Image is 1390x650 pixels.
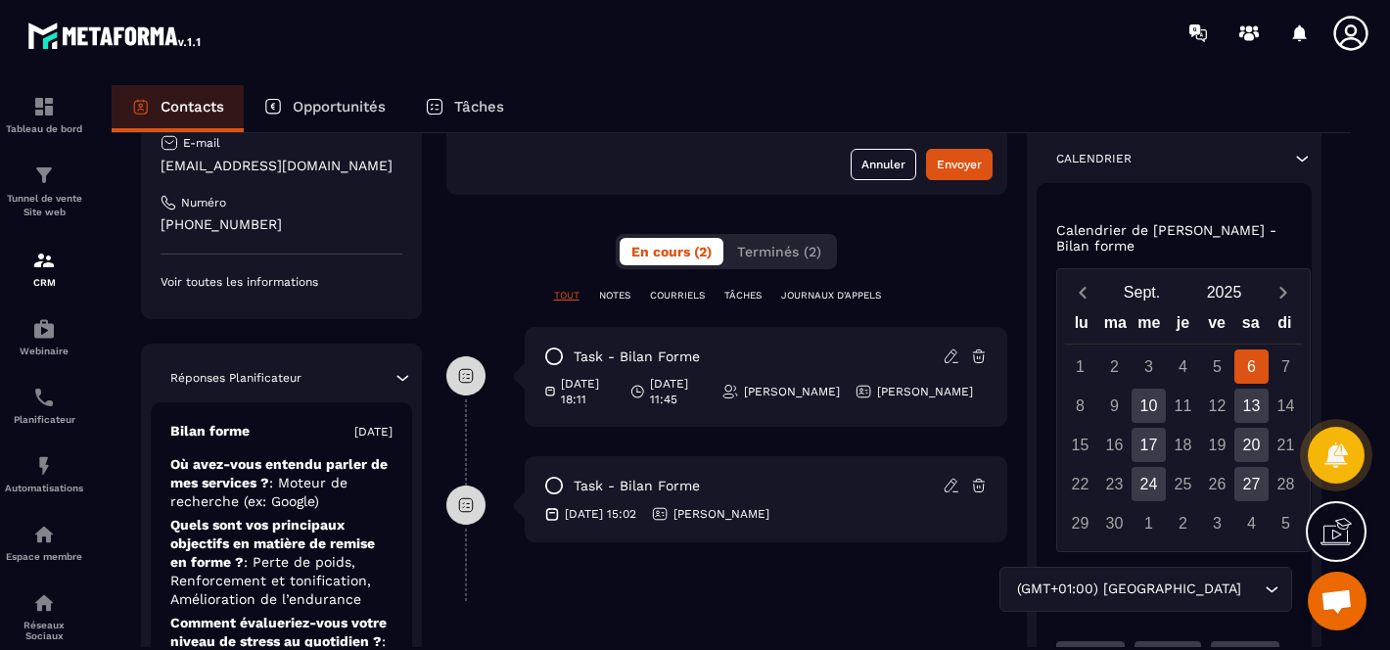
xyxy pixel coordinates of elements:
a: Contacts [112,85,244,132]
a: formationformationCRM [5,234,83,302]
span: Terminés (2) [737,244,821,259]
div: 18 [1166,428,1200,462]
img: social-network [32,591,56,615]
a: automationsautomationsAutomatisations [5,440,83,508]
input: Search for option [1245,579,1260,600]
a: formationformationTunnel de vente Site web [5,149,83,234]
p: [EMAIL_ADDRESS][DOMAIN_NAME] [161,157,402,175]
img: automations [32,454,56,478]
img: formation [32,249,56,272]
img: automations [32,523,56,546]
div: 29 [1063,506,1097,540]
button: Terminés (2) [725,238,833,265]
div: Calendar days [1065,349,1302,540]
div: 30 [1097,506,1132,540]
div: Search for option [999,567,1292,612]
p: Réponses Planificateur [170,370,301,386]
p: Webinaire [5,346,83,356]
p: Bilan forme [170,422,250,441]
p: task - Bilan forme [574,477,700,495]
p: COURRIELS [650,289,705,302]
a: automationsautomationsEspace membre [5,508,83,577]
p: [PHONE_NUMBER] [161,215,402,234]
a: Ouvrir le chat [1308,572,1367,630]
div: Calendar wrapper [1065,309,1302,540]
div: 5 [1269,506,1303,540]
p: Automatisations [5,483,83,493]
div: 1 [1063,349,1097,384]
div: 10 [1132,389,1166,423]
p: TÂCHES [724,289,762,302]
img: formation [32,95,56,118]
div: 2 [1097,349,1132,384]
button: Previous month [1065,279,1101,305]
div: 27 [1234,467,1269,501]
div: 4 [1166,349,1200,384]
div: 11 [1166,389,1200,423]
div: 12 [1200,389,1234,423]
p: Réseaux Sociaux [5,620,83,641]
p: Voir toutes les informations [161,274,402,290]
span: : Perte de poids, Renforcement et tonification, Amélioration de l’endurance [170,554,371,607]
p: Espace membre [5,551,83,562]
a: schedulerschedulerPlanificateur [5,371,83,440]
p: [DATE] 11:45 [650,376,707,407]
a: Tâches [405,85,524,132]
div: 14 [1269,389,1303,423]
div: 3 [1132,349,1166,384]
div: 8 [1063,389,1097,423]
p: Planificateur [5,414,83,425]
div: 9 [1097,389,1132,423]
p: JOURNAUX D'APPELS [781,289,881,302]
p: Numéro [181,195,226,210]
img: logo [27,18,204,53]
p: Calendrier [1056,151,1132,166]
button: En cours (2) [620,238,723,265]
p: [PERSON_NAME] [673,506,769,522]
div: 1 [1132,506,1166,540]
span: (GMT+01:00) [GEOGRAPHIC_DATA] [1012,579,1245,600]
div: 22 [1063,467,1097,501]
div: lu [1064,309,1098,344]
button: Next month [1266,279,1302,305]
p: [DATE] 18:11 [561,376,616,407]
div: 5 [1200,349,1234,384]
div: 2 [1166,506,1200,540]
div: 28 [1269,467,1303,501]
p: task - Bilan forme [574,348,700,366]
p: Calendrier de [PERSON_NAME] - Bilan forme [1056,222,1293,254]
div: 13 [1234,389,1269,423]
p: NOTES [599,289,630,302]
div: 24 [1132,467,1166,501]
img: automations [32,317,56,341]
img: scheduler [32,386,56,409]
div: di [1268,309,1302,344]
p: [DATE] 15:02 [565,506,636,522]
p: Contacts [161,98,224,116]
div: 19 [1200,428,1234,462]
p: Tâches [454,98,504,116]
button: Open months overlay [1101,275,1183,309]
div: 4 [1234,506,1269,540]
div: 23 [1097,467,1132,501]
p: TOUT [554,289,579,302]
div: 20 [1234,428,1269,462]
p: Où avez-vous entendu parler de mes services ? [170,455,393,511]
div: 17 [1132,428,1166,462]
div: 16 [1097,428,1132,462]
div: 26 [1200,467,1234,501]
button: Open years overlay [1183,275,1266,309]
a: automationsautomationsWebinaire [5,302,83,371]
button: Annuler [851,149,916,180]
div: 3 [1200,506,1234,540]
p: Tableau de bord [5,123,83,134]
div: ma [1098,309,1133,344]
span: En cours (2) [631,244,712,259]
p: E-mail [183,135,220,151]
p: [DATE] [354,424,393,440]
div: me [1133,309,1167,344]
div: Envoyer [937,155,982,174]
p: Opportunités [293,98,386,116]
div: ve [1200,309,1234,344]
div: 15 [1063,428,1097,462]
